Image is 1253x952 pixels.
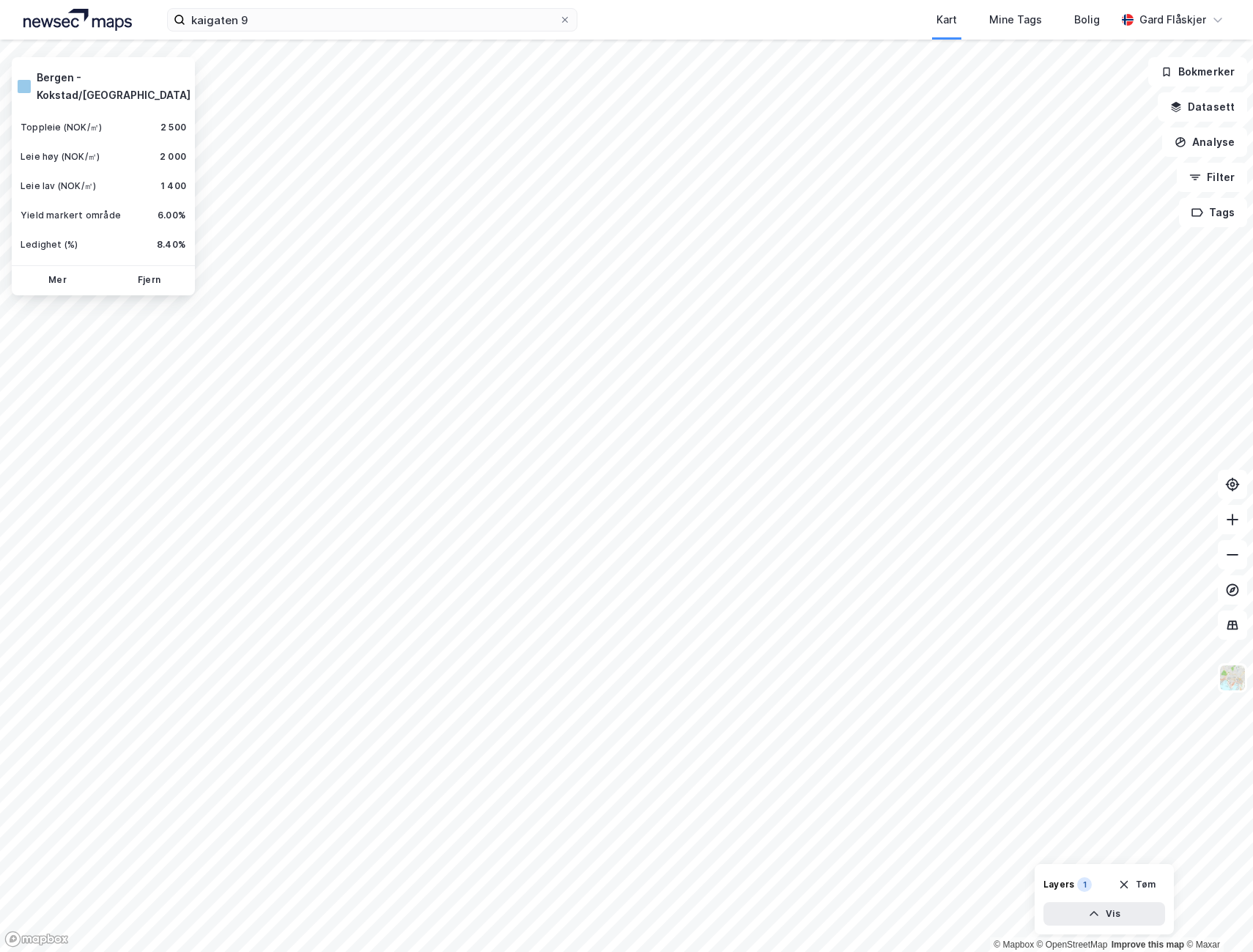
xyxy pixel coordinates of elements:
[157,239,186,251] div: 8.40%
[37,69,191,104] div: Bergen - Kokstad/[GEOGRAPHIC_DATA]
[1148,57,1247,86] button: Bokmerker
[1179,198,1247,227] button: Tags
[21,180,96,192] div: Leie lav (NOK/㎡)
[994,940,1034,950] a: Mapbox
[1074,11,1100,29] div: Bolig
[989,11,1042,29] div: Mine Tags
[1077,877,1092,892] div: 1
[21,151,100,163] div: Leie høy (NOK/㎡)
[1180,882,1253,952] iframe: Chat Widget
[23,9,132,31] img: logo.a4113a55bc3d86da70a041830d287a7e.svg
[21,239,78,251] div: Ledighet (%)
[1177,163,1247,192] button: Filter
[160,180,186,192] div: 1 400
[1112,940,1184,950] a: Improve this map
[158,210,186,221] div: 6.00%
[1037,940,1108,950] a: OpenStreetMap
[4,931,69,948] a: Mapbox homepage
[1219,664,1246,692] img: Z
[1180,882,1253,952] div: Kontrollprogram for chat
[1043,879,1074,890] div: Layers
[936,11,957,29] div: Kart
[106,269,192,292] button: Fjern
[185,9,559,31] input: Søk på adresse, matrikkel, gårdeiere, leietakere eller personer
[160,151,186,163] div: 2 000
[1043,902,1165,926] button: Vis
[160,122,186,133] div: 2 500
[15,269,100,292] button: Mer
[1139,11,1206,29] div: Gard Flåskjer
[1158,92,1247,122] button: Datasett
[21,210,121,221] div: Yield markert område
[21,122,102,133] div: Toppleie (NOK/㎡)
[1109,873,1165,896] button: Tøm
[1162,128,1247,157] button: Analyse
